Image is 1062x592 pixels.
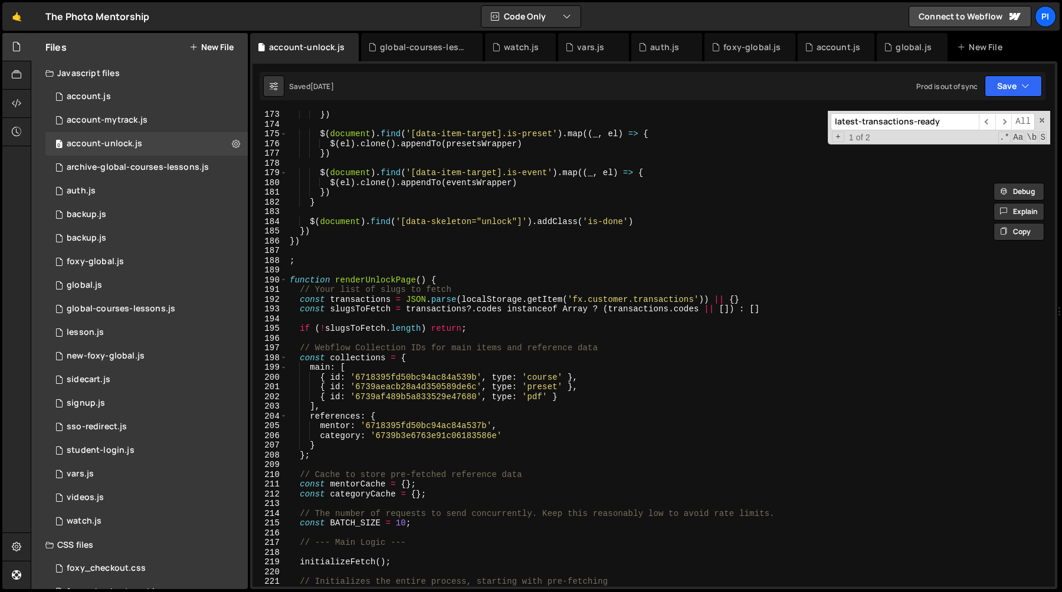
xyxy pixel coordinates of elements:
[45,85,248,108] div: 13533/34220.js
[253,450,287,461] div: 208
[253,548,287,558] div: 218
[45,226,248,250] div: 13533/45030.js
[189,42,234,52] button: New File
[45,321,248,344] div: 13533/35472.js
[45,509,248,533] div: 13533/38527.js
[253,353,287,363] div: 198
[994,223,1044,241] button: Copy
[45,486,248,509] div: 13533/42246.js
[253,324,287,334] div: 195
[67,139,142,149] div: account-unlock.js
[844,133,875,143] span: 1 of 2
[253,110,287,120] div: 173
[45,368,248,392] div: 13533/43446.js
[67,186,96,196] div: auth.js
[1039,131,1047,143] span: Search In Selection
[253,412,287,422] div: 204
[253,178,287,188] div: 180
[253,256,287,266] div: 188
[253,489,287,499] div: 212
[45,462,248,486] div: 13533/38978.js
[723,41,781,53] div: foxy-global.js
[253,226,287,236] div: 185
[253,246,287,256] div: 187
[45,439,248,462] div: 13533/46953.js
[45,108,248,132] div: 13533/38628.js
[45,415,248,439] div: 13533/47004.js
[481,6,581,27] button: Code Only
[67,209,106,220] div: backup.js
[67,304,175,314] div: global-courses-lessons.js
[253,538,287,548] div: 217
[31,61,248,85] div: Javascript files
[45,41,67,54] h2: Files
[504,41,539,53] div: watch.js
[289,81,334,91] div: Saved
[253,314,287,324] div: 194
[253,168,287,178] div: 179
[253,460,287,470] div: 209
[831,113,979,130] input: Search for
[67,398,105,409] div: signup.js
[994,183,1044,200] button: Debug
[253,334,287,344] div: 196
[253,470,287,480] div: 210
[253,557,287,567] div: 219
[1011,113,1035,130] span: Alt-Enter
[67,516,101,527] div: watch.js
[577,41,604,53] div: vars.js
[253,479,287,489] div: 211
[380,41,468,53] div: global-courses-lessons.js
[253,207,287,217] div: 183
[916,81,978,91] div: Prod is out of sync
[67,351,145,361] div: new-foxy-global.js
[253,120,287,130] div: 174
[253,440,287,450] div: 207
[67,445,135,456] div: student-login.js
[832,131,844,143] span: Toggle Replace mode
[979,113,995,130] span: ​
[67,115,147,126] div: account-mytrack.js
[253,343,287,353] div: 197
[67,91,111,102] div: account.js
[985,75,1042,97] button: Save
[269,41,345,53] div: account-unlock.js
[253,382,287,392] div: 201
[31,533,248,557] div: CSS files
[45,203,248,226] div: 13533/45031.js
[650,41,679,53] div: auth.js
[67,327,104,338] div: lesson.js
[253,392,287,402] div: 202
[253,431,287,441] div: 206
[1035,6,1056,27] a: Pi
[67,422,127,432] div: sso-redirect.js
[310,81,334,91] div: [DATE]
[909,6,1031,27] a: Connect to Webflow
[45,344,248,368] div: 13533/40053.js
[253,402,287,412] div: 203
[896,41,931,53] div: global.js
[253,139,287,149] div: 176
[253,217,287,227] div: 184
[67,374,110,385] div: sidecart.js
[67,563,146,574] div: foxy_checkout.css
[67,469,94,479] div: vars.js
[253,149,287,159] div: 177
[45,274,248,297] div: 13533/39483.js
[1025,131,1038,143] span: Whole Word Search
[67,280,102,291] div: global.js
[67,233,106,244] div: backup.js
[253,198,287,208] div: 182
[253,577,287,587] div: 221
[253,236,287,246] div: 186
[253,567,287,577] div: 220
[253,421,287,431] div: 205
[253,159,287,169] div: 178
[45,156,248,179] div: 13533/43968.js
[253,373,287,383] div: 200
[55,140,63,150] span: 0
[957,41,1007,53] div: New File
[67,162,209,173] div: archive-global-courses-lessons.js
[253,363,287,373] div: 199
